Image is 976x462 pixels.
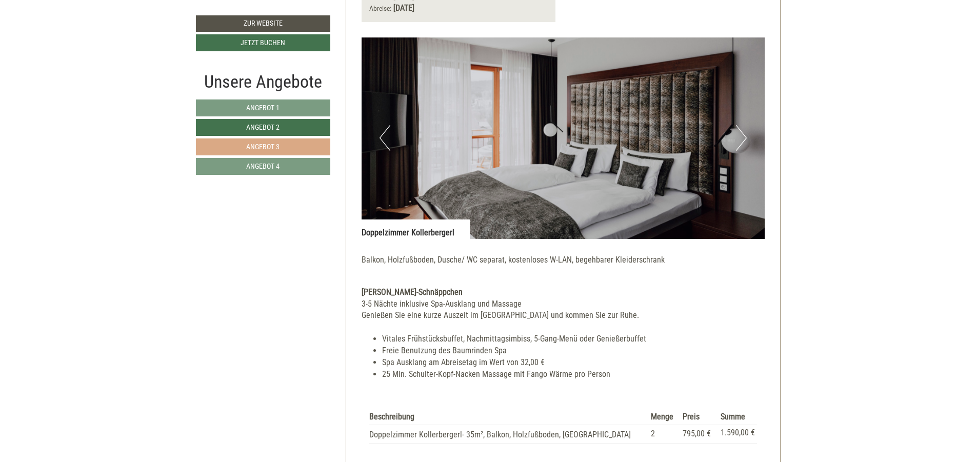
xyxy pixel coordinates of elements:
button: Next [736,125,747,151]
div: 3-5 Nächte inklusive Spa-Ausklang und Massage Genießen Sie eine kurze Auszeit im [GEOGRAPHIC_DATA... [362,298,765,322]
th: Menge [647,409,679,425]
small: Abreise: [369,4,391,12]
span: Angebot 3 [246,143,280,151]
p: Balkon, Holzfußboden, Dusche/ WC separat, kostenloses W-LAN, begehbarer Kleiderschrank [362,254,765,266]
a: Zur Website [196,15,330,32]
li: Spa Ausklang am Abreisetag im Wert von 32,00 € [382,357,765,369]
th: Beschreibung [369,409,647,425]
th: Preis [679,409,716,425]
li: Freie Benutzung des Baumrinden Spa [382,345,765,357]
div: [PERSON_NAME]-Schnäppchen [362,287,765,298]
img: image [362,37,765,239]
div: Unsere Angebote [196,69,330,94]
span: Angebot 2 [246,123,280,131]
a: Jetzt buchen [196,34,330,51]
td: Doppelzimmer Kollerbergerl- 35m², Balkon, Holzfußboden, [GEOGRAPHIC_DATA] [369,425,647,444]
span: 795,00 € [683,429,711,438]
button: Previous [380,125,390,151]
td: 1.590,00 € [716,425,756,444]
td: 2 [647,425,679,444]
li: Vitales Frühstücksbuffet, Nachmittagsimbiss, 5-Gang-Menü oder Genießerbuffet [382,333,765,345]
span: Angebot 4 [246,162,280,170]
li: 25 Min. Schulter-Kopf-Nacken Massage mit Fango Wärme pro Person [382,369,765,380]
th: Summe [716,409,756,425]
div: Doppelzimmer Kollerbergerl [362,219,470,239]
span: Angebot 1 [246,104,280,112]
b: [DATE] [393,3,414,13]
